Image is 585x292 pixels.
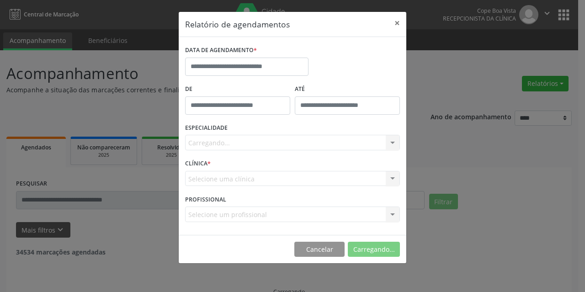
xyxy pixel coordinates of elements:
h5: Relatório de agendamentos [185,18,290,30]
label: DATA DE AGENDAMENTO [185,43,257,58]
label: CLÍNICA [185,157,211,171]
button: Carregando... [348,242,400,257]
label: De [185,82,290,96]
label: PROFISSIONAL [185,192,226,207]
button: Cancelar [294,242,345,257]
label: ESPECIALIDADE [185,121,228,135]
label: ATÉ [295,82,400,96]
button: Close [388,12,406,34]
